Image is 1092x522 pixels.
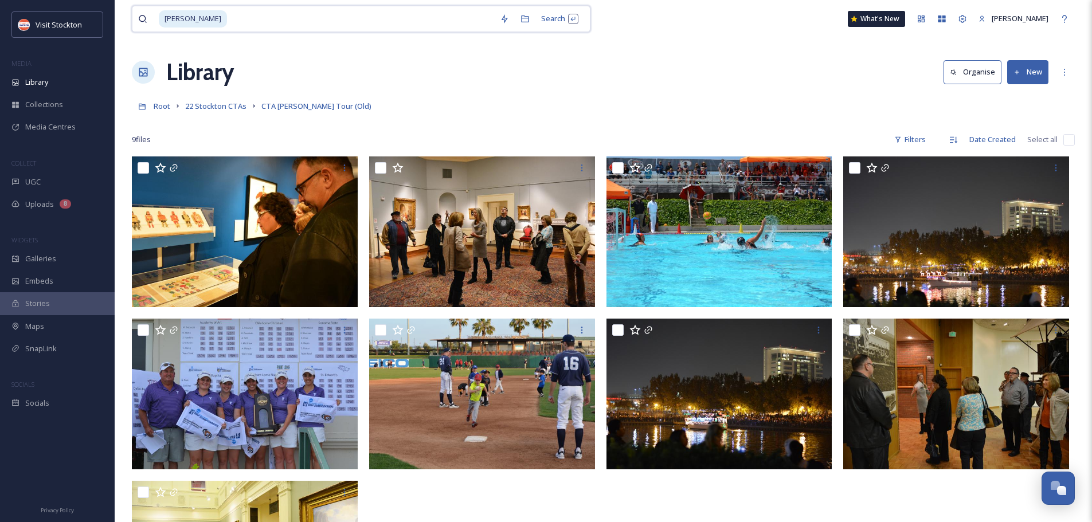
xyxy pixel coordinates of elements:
[973,7,1054,30] a: [PERSON_NAME]
[992,13,1048,23] span: [PERSON_NAME]
[261,99,371,113] a: CTA [PERSON_NAME] Tour (Old)
[25,398,49,409] span: Socials
[154,101,170,111] span: Root
[154,99,170,113] a: Root
[25,77,48,88] span: Library
[25,253,56,264] span: Galleries
[369,156,595,307] img: DSC_0088.JPG
[41,507,74,514] span: Privacy Policy
[166,55,234,89] a: Library
[25,321,44,332] span: Maps
[843,156,1069,307] img: DSC_0090.JPG
[185,101,246,111] span: 22 Stockton CTAs
[25,298,50,309] span: Stories
[132,156,358,307] img: DSC_0092.jpg
[132,134,151,145] span: 9 file s
[964,128,1021,151] div: Date Created
[18,19,30,30] img: unnamed.jpeg
[369,319,595,469] img: DSC_0091.JPG
[944,60,1001,84] button: Organise
[25,176,41,187] span: UGC
[41,503,74,516] a: Privacy Policy
[889,128,931,151] div: Filters
[1007,60,1048,84] button: New
[25,99,63,110] span: Collections
[25,276,53,286] span: Embeds
[25,343,57,354] span: SnapLink
[944,60,1007,84] a: Organise
[36,19,82,30] span: Visit Stockton
[132,319,358,469] img: DSC_0093.JPG
[848,11,905,27] a: What's New
[25,121,76,132] span: Media Centres
[535,7,584,30] div: Search
[11,236,38,244] span: WIDGETS
[60,199,71,209] div: 8
[1027,134,1058,145] span: Select all
[11,159,36,167] span: COLLECT
[606,156,832,307] img: DSC_0085.JPG
[843,319,1069,469] img: DSC_0094.JPG
[606,319,832,469] img: DSC_0089.jpg
[261,101,371,111] span: CTA [PERSON_NAME] Tour (Old)
[11,59,32,68] span: MEDIA
[159,10,227,27] span: [PERSON_NAME]
[185,99,246,113] a: 22 Stockton CTAs
[11,380,34,388] span: SOCIALS
[1042,472,1075,505] button: Open Chat
[25,199,54,210] span: Uploads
